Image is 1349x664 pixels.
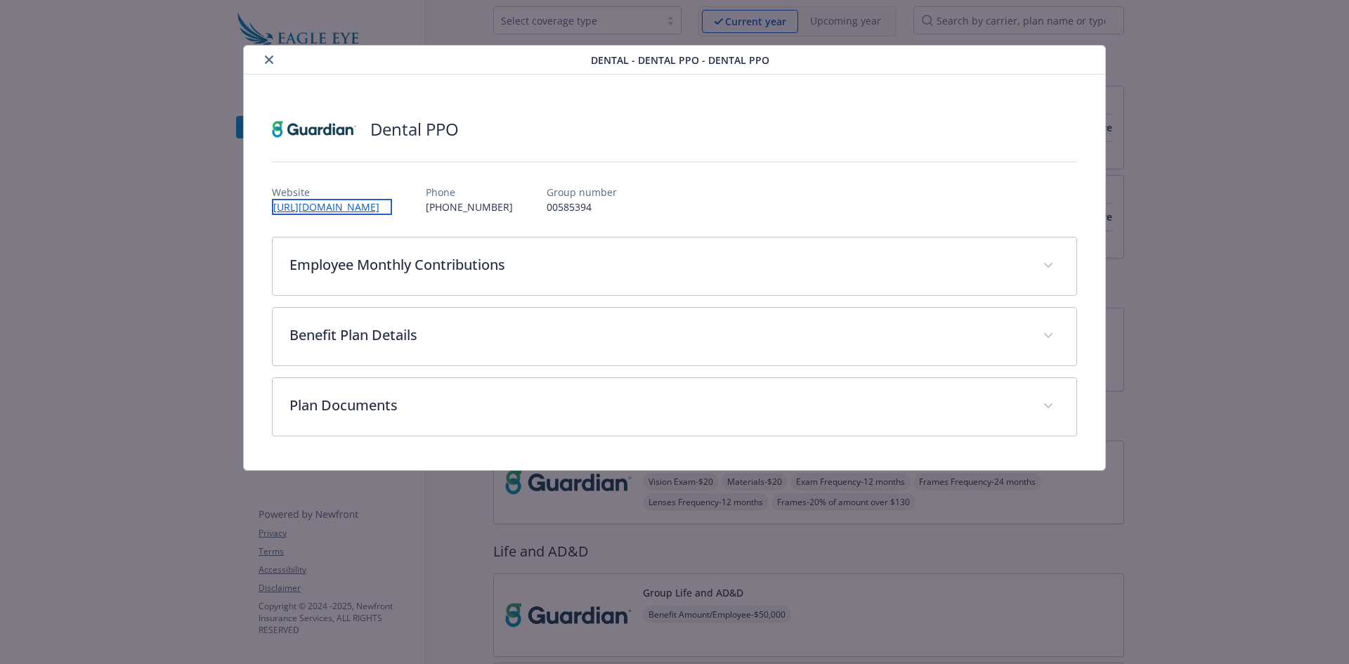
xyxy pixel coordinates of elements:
[273,378,1077,436] div: Plan Documents
[289,254,1027,275] p: Employee Monthly Contributions
[272,108,356,150] img: Guardian
[547,200,617,214] p: 00585394
[273,308,1077,365] div: Benefit Plan Details
[547,185,617,200] p: Group number
[261,51,278,68] button: close
[272,185,392,200] p: Website
[426,185,513,200] p: Phone
[272,199,392,215] a: [URL][DOMAIN_NAME]
[289,395,1027,416] p: Plan Documents
[370,117,459,141] h2: Dental PPO
[273,237,1077,295] div: Employee Monthly Contributions
[591,53,769,67] span: Dental - Dental PPO - Dental PPO
[135,45,1214,471] div: details for plan Dental - Dental PPO - Dental PPO
[289,325,1027,346] p: Benefit Plan Details
[426,200,513,214] p: [PHONE_NUMBER]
